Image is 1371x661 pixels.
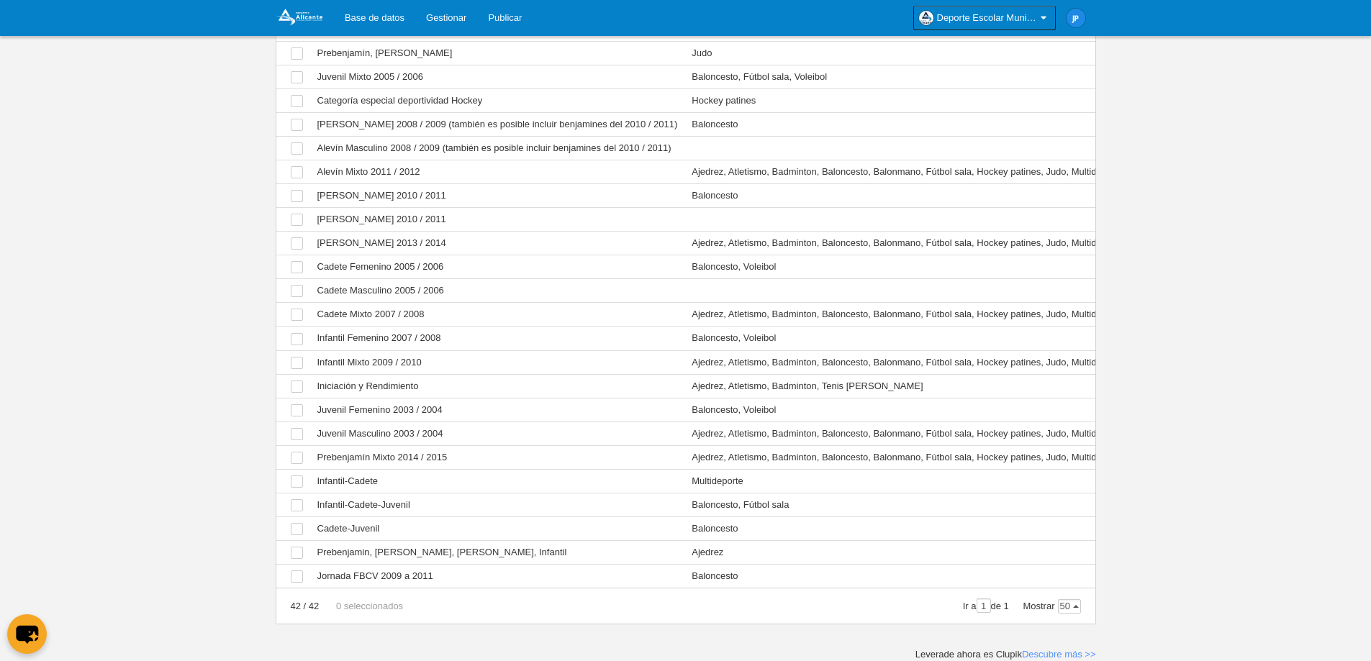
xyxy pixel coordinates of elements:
[684,112,1316,136] td: Baloncesto
[937,11,1038,25] span: Deporte Escolar Municipal de [GEOGRAPHIC_DATA]
[310,112,685,136] td: [PERSON_NAME] 2008 / 2009 (también es posible incluir benjamines del 2010 / 2011)
[310,541,685,565] td: Prebenjamin, [PERSON_NAME], [PERSON_NAME], Infantil
[684,445,1316,469] td: Ajedrez, Atletismo, Badminton, Baloncesto, Balonmano, Fútbol sala, Hockey patines, Judo, Multidep...
[310,160,685,184] td: Alevín Mixto 2011 / 2012
[684,374,1316,398] td: Ajedrez, Atletismo, Badminton, Tenis [PERSON_NAME]
[1059,600,1080,613] span: 50
[310,255,685,279] td: Cadete Femenino 2005 / 2006
[684,541,1316,565] td: Ajedrez
[684,88,1316,112] td: Hockey patines
[7,614,47,654] button: chat-button
[963,601,1009,611] span: Ir a de 1
[310,516,685,540] td: Cadete-Juvenil
[684,65,1316,88] td: Baloncesto, Fútbol sala, Voleibol
[310,184,685,208] td: [PERSON_NAME] 2010 / 2011
[310,65,685,88] td: Juvenil Mixto 2005 / 2006
[310,232,685,255] td: [PERSON_NAME] 2013 / 2014
[310,279,685,303] td: Cadete Masculino 2005 / 2006
[684,398,1316,421] td: Baloncesto, Voleibol
[310,136,685,160] td: Alevín Masculino 2008 / 2009 (también es posible incluir benjamines del 2010 / 2011)
[684,184,1316,208] td: Baloncesto
[310,208,685,232] td: [PERSON_NAME] 2010 / 2011
[322,601,403,611] span: 0 seleccionados
[919,11,933,25] img: OawjjgO45JmU.30x30.jpg
[913,6,1056,30] a: Deporte Escolar Municipal de [GEOGRAPHIC_DATA]
[684,350,1316,374] td: Ajedrez, Atletismo, Badminton, Baloncesto, Balonmano, Fútbol sala, Hockey patines, Judo, Multidep...
[684,232,1316,255] td: Ajedrez, Atletismo, Badminton, Baloncesto, Balonmano, Fútbol sala, Hockey patines, Judo, Multidep...
[310,398,685,421] td: Juvenil Femenino 2003 / 2004
[310,88,685,112] td: Categoría especial deportividad Hockey
[310,469,685,493] td: Infantil-Cadete
[684,303,1316,327] td: Ajedrez, Atletismo, Badminton, Baloncesto, Balonmano, Fútbol sala, Hockey patines, Judo, Multidep...
[684,327,1316,350] td: Baloncesto, Voleibol
[684,565,1316,588] td: Baloncesto
[684,469,1316,493] td: Multideporte
[310,41,685,65] td: Prebenjamín, [PERSON_NAME]
[684,516,1316,540] td: Baloncesto
[310,421,685,445] td: Juvenil Masculino 2003 / 2004
[310,445,685,469] td: Prebenjamín Mixto 2014 / 2015
[684,421,1316,445] td: Ajedrez, Atletismo, Badminton, Baloncesto, Balonmano, Fútbol sala, Hockey patines, Judo, Multidep...
[684,160,1316,184] td: Ajedrez, Atletismo, Badminton, Baloncesto, Balonmano, Fútbol sala, Hockey patines, Judo, Multidep...
[915,648,1096,661] div: Leverade ahora es Clupik
[1023,601,1080,611] span: Mostrar
[684,41,1316,65] td: Judo
[291,601,320,611] span: 42 / 42
[1022,649,1096,660] a: Descubre más >>
[310,374,685,398] td: Iniciación y Rendimiento
[276,9,322,26] img: Deporte Escolar Municipal de Alicante
[684,255,1316,279] td: Baloncesto, Voleibol
[310,303,685,327] td: Cadete Mixto 2007 / 2008
[684,493,1316,516] td: Baloncesto, Fútbol sala
[310,350,685,374] td: Infantil Mixto 2009 / 2010
[1067,9,1085,27] img: c2l6ZT0zMHgzMCZmcz05JnRleHQ9SlAmYmc9MWU4OGU1.png
[310,493,685,516] td: Infantil-Cadete-Juvenil
[310,565,685,588] td: Jornada FBCV 2009 a 2011
[310,327,685,350] td: Infantil Femenino 2007 / 2008
[1058,599,1081,614] button: 50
